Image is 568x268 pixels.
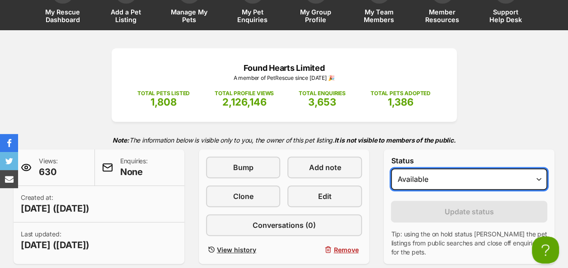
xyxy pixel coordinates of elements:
p: TOTAL PETS ADOPTED [371,89,431,97]
button: Remove [287,243,362,256]
span: Member Resources [422,8,463,23]
p: TOTAL ENQUIRIES [299,89,345,97]
strong: Note: [113,136,129,144]
a: Bump [206,157,281,178]
span: Remove [333,245,358,254]
p: Created at: [21,193,89,215]
span: My Rescue Dashboard [42,8,83,23]
span: Manage My Pets [169,8,210,23]
a: Edit [287,185,362,207]
a: View history [206,243,281,256]
span: My Pet Enquiries [232,8,273,23]
span: 3,653 [308,96,336,108]
span: [DATE] ([DATE]) [21,239,89,251]
label: Status [391,157,547,165]
span: Support Help Desk [485,8,526,23]
span: None [120,166,148,178]
span: My Team Members [359,8,399,23]
p: Found Hearts Limited [125,62,443,74]
span: 1,386 [388,96,413,108]
span: 2,126,146 [222,96,267,108]
button: Update status [391,201,547,222]
iframe: Help Scout Beacon - Open [532,236,559,263]
a: Clone [206,185,281,207]
p: Last updated: [21,230,89,251]
span: [DATE] ([DATE]) [21,202,89,215]
span: Edit [318,191,332,202]
p: Views: [39,157,58,178]
p: Enquiries: [120,157,148,178]
span: Update status [445,206,494,217]
span: 1,808 [150,96,177,108]
span: 630 [39,166,58,178]
span: My Group Profile [296,8,336,23]
p: TOTAL PROFILE VIEWS [215,89,274,97]
span: Conversations (0) [252,220,315,231]
p: The information below is visible only to you, the owner of this pet listing. [14,131,554,149]
a: Conversations (0) [206,214,362,236]
span: Bump [233,162,253,173]
span: Add note [309,162,341,173]
p: Tip: using the on hold status [PERSON_NAME] the pet listings from public searches and close off e... [391,230,547,257]
span: Clone [233,191,253,202]
span: Add a Pet Listing [106,8,146,23]
p: A member of PetRescue since [DATE] 🎉 [125,74,443,82]
span: View history [217,245,256,254]
strong: It is not visible to members of the public. [334,136,456,144]
p: TOTAL PETS LISTED [137,89,190,97]
a: Add note [287,157,362,178]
